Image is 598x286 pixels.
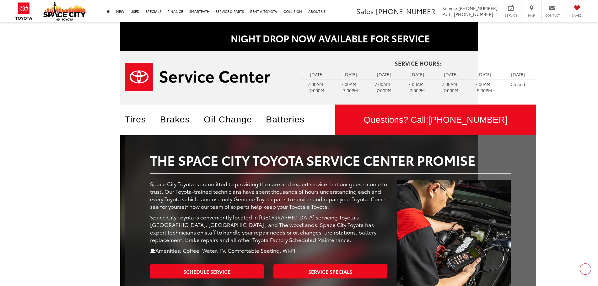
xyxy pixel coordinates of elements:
span: Service [442,5,457,11]
td: [DATE] [334,70,367,79]
span: Saved [570,13,584,18]
td: 7:00AM - 7:00PM [300,79,334,95]
h4: Service Hours: [300,60,536,67]
td: [DATE] [501,70,535,79]
span: Map [525,13,538,18]
h2: NIGHT DROP NOW AVAILABLE FOR SERVICE [125,33,536,43]
span: Sales [356,6,374,16]
span: Contact [545,13,560,18]
td: [DATE] [300,70,334,79]
td: 7:00AM - 5:00PM [468,79,501,95]
a: Brakes [160,115,200,124]
span: [PHONE_NUMBER] [458,5,498,11]
a: Service Specials [273,264,387,278]
span: Service [504,13,518,18]
span: Parts [442,11,453,17]
td: 7:00AM - 7:00PM [367,79,401,95]
p: Space City Toyota is committed to providing the care and expert service that our guests come to t... [150,180,388,210]
td: [DATE] [367,70,401,79]
td: 7:00AM - 7:00PM [334,79,367,95]
span: [PHONE_NUMBER] [428,115,507,125]
a: Batteries [266,115,314,124]
td: [DATE] [401,70,434,79]
img: Space City Toyota [43,1,86,21]
span: [PHONE_NUMBER] [376,6,438,16]
a: Schedule Service [150,264,264,278]
td: 7:00AM - 7:00PM [434,79,468,95]
td: [DATE] [468,70,501,79]
img: Service Center | Space City Toyota in Humble TX [125,63,270,91]
td: Closed [501,79,535,89]
div: Questions? Call: [335,105,536,135]
td: 7:00AM - 7:00PM [401,79,434,95]
a: Tires [125,115,156,124]
span: [PHONE_NUMBER] [454,11,493,17]
p: Space City Toyota is conveniently located in [GEOGRAPHIC_DATA] servicing Toyota's [GEOGRAPHIC_DAT... [150,213,388,243]
p: Amenities: Coffee, Water, TV, Comfortable Seating, Wi-Fi [150,246,388,254]
h2: The Space City Toyota Service Center Promise [150,153,511,167]
a: Service Center | Space City Toyota in Humble TX [125,63,291,91]
td: [DATE] [434,70,468,79]
a: Questions? Call:[PHONE_NUMBER] [335,105,536,135]
a: Oil Change [204,115,261,124]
